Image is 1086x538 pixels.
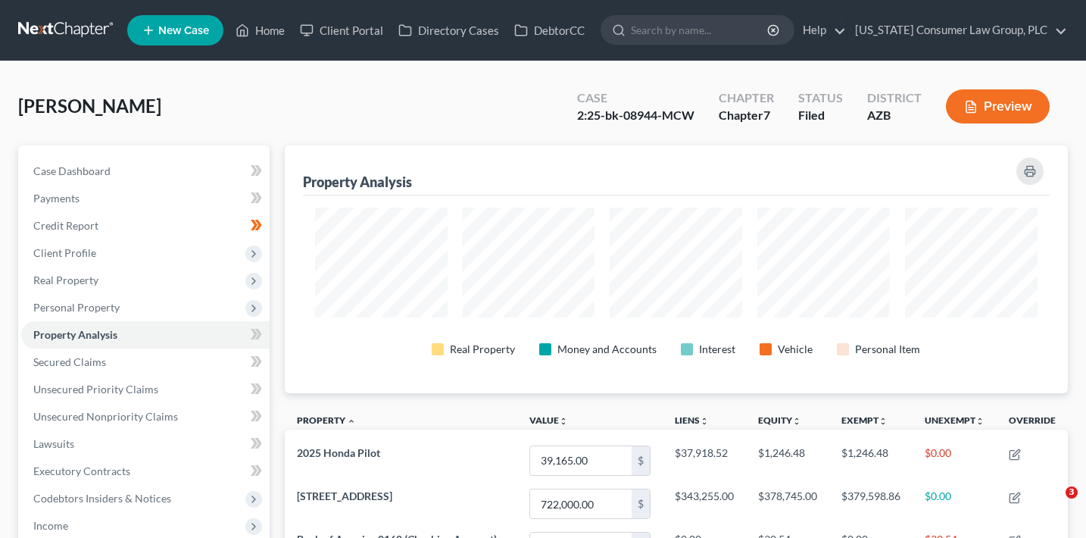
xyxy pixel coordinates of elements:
[719,89,774,107] div: Chapter
[746,439,829,482] td: $1,246.48
[878,417,888,426] i: unfold_more
[21,458,270,485] a: Executory Contracts
[867,107,922,124] div: AZB
[303,173,412,191] div: Property Analysis
[297,490,392,502] span: [STREET_ADDRESS]
[577,89,694,107] div: Case
[792,417,801,426] i: unfold_more
[21,349,270,376] a: Secured Claims
[763,108,770,122] span: 7
[632,490,650,518] div: $
[33,246,96,259] span: Client Profile
[758,414,801,426] a: Equityunfold_more
[632,446,650,475] div: $
[21,376,270,403] a: Unsecured Priority Claims
[795,17,846,44] a: Help
[33,410,178,423] span: Unsecured Nonpriority Claims
[158,25,209,36] span: New Case
[778,342,813,357] div: Vehicle
[746,483,829,526] td: $378,745.00
[33,301,120,314] span: Personal Property
[21,430,270,458] a: Lawsuits
[847,17,1067,44] a: [US_STATE] Consumer Law Group, PLC
[867,89,922,107] div: District
[829,483,913,526] td: $379,598.86
[699,342,735,357] div: Interest
[530,490,632,518] input: 0.00
[33,492,171,505] span: Codebtors Insiders & Notices
[33,274,98,286] span: Real Property
[798,107,843,124] div: Filed
[1066,486,1078,499] span: 3
[507,17,592,44] a: DebtorCC
[292,17,391,44] a: Client Portal
[946,89,1050,124] button: Preview
[21,321,270,349] a: Property Analysis
[33,355,106,368] span: Secured Claims
[631,16,769,44] input: Search by name...
[925,414,985,426] a: Unexemptunfold_more
[33,464,130,477] span: Executory Contracts
[719,107,774,124] div: Chapter
[997,405,1068,439] th: Override
[297,446,380,459] span: 2025 Honda Pilot
[557,342,657,357] div: Money and Accounts
[21,212,270,239] a: Credit Report
[1035,486,1071,523] iframe: Intercom live chat
[975,417,985,426] i: unfold_more
[529,414,568,426] a: Valueunfold_more
[675,414,709,426] a: Liensunfold_more
[663,483,746,526] td: $343,255.00
[829,439,913,482] td: $1,246.48
[228,17,292,44] a: Home
[855,342,920,357] div: Personal Item
[841,414,888,426] a: Exemptunfold_more
[33,437,74,450] span: Lawsuits
[33,383,158,396] span: Unsecured Priority Claims
[577,107,694,124] div: 2:25-bk-08944-MCW
[33,219,98,232] span: Credit Report
[21,158,270,185] a: Case Dashboard
[33,192,80,205] span: Payments
[347,417,356,426] i: expand_less
[913,439,997,482] td: $0.00
[663,439,746,482] td: $37,918.52
[700,417,709,426] i: unfold_more
[798,89,843,107] div: Status
[33,328,117,341] span: Property Analysis
[21,185,270,212] a: Payments
[450,342,515,357] div: Real Property
[530,446,632,475] input: 0.00
[559,417,568,426] i: unfold_more
[297,414,356,426] a: Property expand_less
[18,95,161,117] span: [PERSON_NAME]
[21,403,270,430] a: Unsecured Nonpriority Claims
[33,164,111,177] span: Case Dashboard
[913,483,997,526] td: $0.00
[33,519,68,532] span: Income
[391,17,507,44] a: Directory Cases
